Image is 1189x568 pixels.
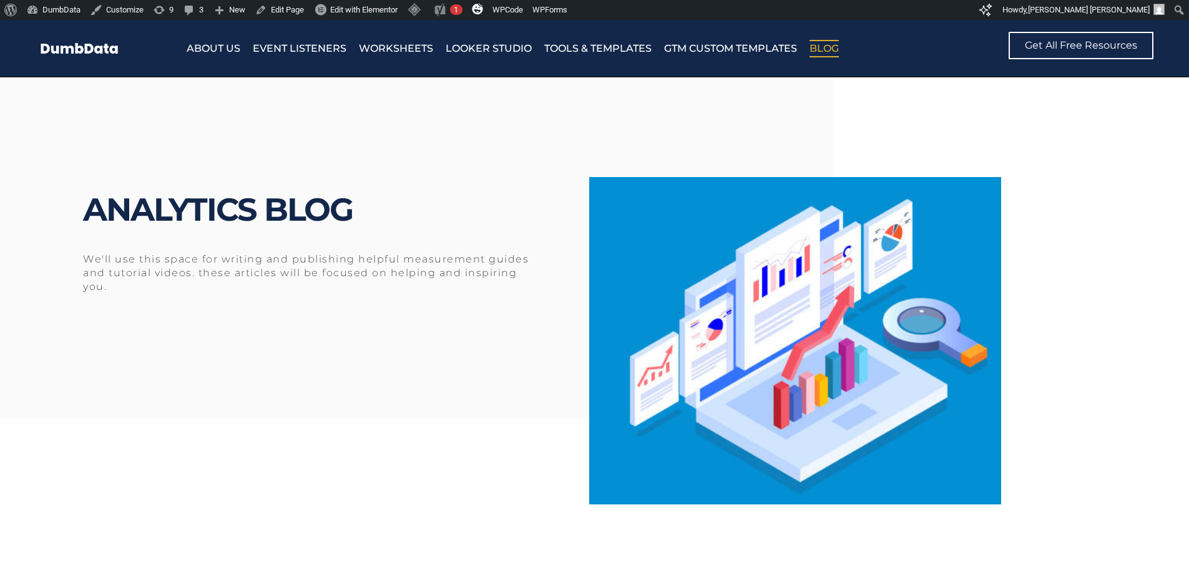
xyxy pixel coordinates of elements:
[472,3,483,14] img: svg+xml;base64,PHN2ZyB4bWxucz0iaHR0cDovL3d3dy53My5vcmcvMjAwMC9zdmciIHZpZXdCb3g9IjAgMCAzMiAzMiI+PG...
[446,40,532,57] a: Looker Studio
[664,40,797,57] a: GTM Custom Templates
[83,185,624,234] h1: Analytics Blog
[1009,32,1153,59] a: Get All Free Resources
[810,40,839,57] a: Blog
[187,40,240,57] a: About Us
[1025,41,1137,51] span: Get All Free Resources
[253,40,346,57] a: Event Listeners
[83,253,531,294] h6: We'll use this space for writing and publishing helpful measurement guides and tutorial videos. t...
[544,40,652,57] a: Tools & Templates
[454,5,458,14] span: 1
[330,5,398,14] span: Edit with Elementor
[1028,5,1150,14] span: [PERSON_NAME] [PERSON_NAME]
[187,40,927,57] nav: Menu
[359,40,433,57] a: Worksheets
